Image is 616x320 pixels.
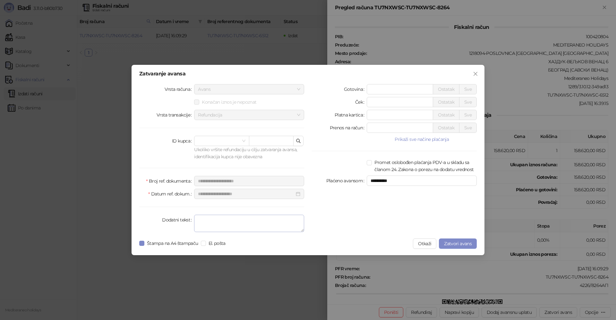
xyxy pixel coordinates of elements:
[194,215,304,232] textarea: Dodatni tekst
[473,71,478,76] span: close
[439,238,477,249] button: Zatvori avans
[165,84,194,94] label: Vrsta računa
[144,240,201,247] span: Štampa na A4 štampaču
[162,215,194,225] label: Dodatni tekst
[335,110,367,120] label: Platna kartica
[470,71,481,76] span: Zatvori
[372,159,477,173] span: Promet oslobođen plaćanja PDV-a u skladu sa članom 24. Zakona o porezu na dodatu vrednost
[198,84,300,94] span: Avans
[198,110,300,120] span: Refundacija
[206,240,228,247] span: El. pošta
[413,238,436,249] button: Otkaži
[344,84,367,94] label: Gotovina
[172,136,194,146] label: ID kupca
[199,99,259,106] span: Konačan iznos je nepoznat
[433,97,459,107] button: Ostatak
[330,123,367,133] label: Prenos na račun
[148,189,194,199] label: Datum ref. dokum.
[459,110,477,120] button: Sve
[146,176,194,186] label: Broj ref. dokumenta
[459,123,477,133] button: Sve
[433,84,459,94] button: Ostatak
[367,135,477,143] button: Prikaži sve načine plaćanja
[433,123,459,133] button: Ostatak
[194,146,304,160] div: Ukoliko vršite refundaciju u cilju zatvaranja avansa, identifikacija kupca nije obavezna
[459,84,477,94] button: Sve
[198,190,295,197] input: Datum ref. dokum.
[433,110,459,120] button: Ostatak
[326,176,367,186] label: Plaćeno avansom
[470,69,481,79] button: Close
[157,110,194,120] label: Vrsta transakcije
[139,71,477,76] div: Zatvaranje avansa
[355,97,367,107] label: Ček
[444,241,472,246] span: Zatvori avans
[194,176,304,186] input: Broj ref. dokumenta
[459,97,477,107] button: Sve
